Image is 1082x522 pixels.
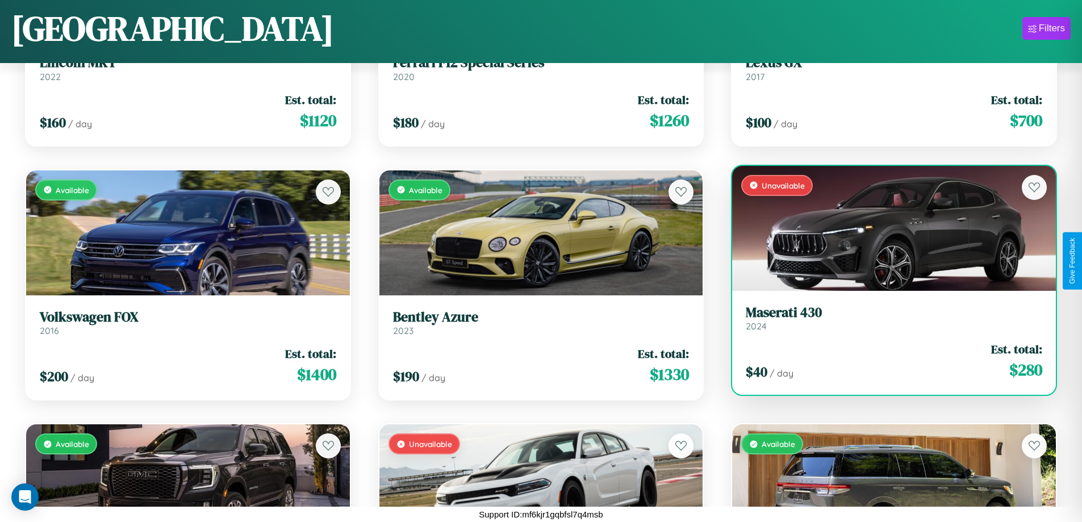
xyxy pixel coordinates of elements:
span: $ 280 [1009,358,1042,381]
span: Unavailable [409,439,452,449]
span: Available [762,439,795,449]
span: $ 700 [1010,109,1042,132]
h3: Ferrari F12 Special Series [393,55,690,71]
span: $ 100 [746,113,771,132]
a: Ferrari F12 Special Series2020 [393,55,690,82]
h3: Volkswagen FOX [40,309,336,325]
span: Est. total: [638,345,689,362]
div: Give Feedback [1068,238,1076,284]
div: Open Intercom Messenger [11,483,39,511]
span: Est. total: [285,345,336,362]
span: / day [68,118,92,130]
span: 2022 [40,71,61,82]
button: Filters [1022,17,1071,40]
span: Est. total: [991,91,1042,108]
span: $ 200 [40,367,68,386]
span: $ 160 [40,113,66,132]
span: $ 40 [746,362,767,381]
p: Support ID: mf6kjr1gqbfsl7q4msb [479,507,603,522]
span: Est. total: [991,341,1042,357]
a: Maserati 4302024 [746,304,1042,332]
span: $ 180 [393,113,419,132]
span: Available [56,439,89,449]
span: / day [774,118,797,130]
span: $ 1260 [650,109,689,132]
a: Bentley Azure2023 [393,309,690,337]
h3: Lincoln MKT [40,55,336,71]
h1: [GEOGRAPHIC_DATA] [11,5,334,52]
span: Available [56,185,89,195]
a: Volkswagen FOX2016 [40,309,336,337]
span: 2024 [746,320,767,332]
span: $ 1120 [300,109,336,132]
span: Est. total: [285,91,336,108]
div: Filters [1039,23,1065,34]
span: $ 190 [393,367,419,386]
h3: Bentley Azure [393,309,690,325]
span: / day [770,368,793,379]
span: 2020 [393,71,415,82]
span: Est. total: [638,91,689,108]
h3: Maserati 430 [746,304,1042,321]
span: 2016 [40,325,59,336]
span: / day [421,372,445,383]
span: / day [70,372,94,383]
span: 2017 [746,71,764,82]
span: 2023 [393,325,413,336]
span: / day [421,118,445,130]
a: Lexus GX2017 [746,55,1042,82]
span: $ 1330 [650,363,689,386]
h3: Lexus GX [746,55,1042,71]
span: Unavailable [762,181,805,190]
a: Lincoln MKT2022 [40,55,336,82]
span: $ 1400 [297,363,336,386]
span: Available [409,185,442,195]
